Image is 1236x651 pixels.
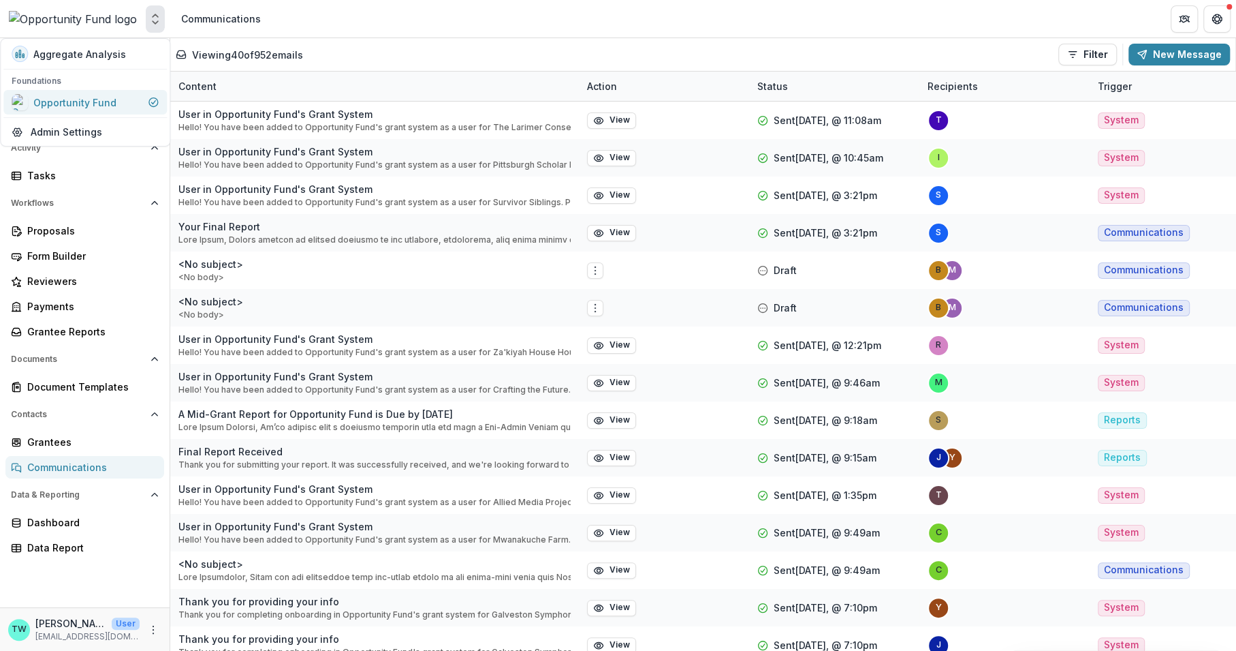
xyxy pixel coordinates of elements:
div: Action [579,72,749,101]
span: Communications [1104,302,1184,314]
div: survivorsiblings@gmail.com [936,191,941,200]
span: Reports [1104,414,1141,426]
div: yshipman@theopportunityfund.org [949,453,955,462]
button: Open Documents [5,348,164,370]
div: Trigger [1090,79,1140,93]
p: Hello! You have been added to Opportunity Fund's grant system as a user for Survivor Siblings. Pl... [178,196,571,209]
p: Sent [DATE], @ 9:46am [774,376,880,390]
button: Open Data & Reporting [5,484,164,506]
button: Options [587,262,603,279]
button: View [587,562,636,579]
button: View [587,600,636,616]
p: User [112,618,140,630]
div: yshipman@theopportunityfund.org [936,603,942,612]
span: System [1104,639,1139,651]
div: toni@alliedmedia.org [936,491,942,500]
span: Communications [1104,564,1184,576]
p: <No subject> [178,257,243,271]
button: View [587,150,636,166]
div: Ti Wilhelm [12,625,27,634]
span: Documents [11,354,145,364]
button: View [587,225,636,241]
span: System [1104,115,1139,126]
button: Partners [1171,5,1198,33]
a: Grantee Reports [5,320,164,343]
p: Draft [774,301,797,315]
p: Sent [DATE], @ 9:49am [774,526,880,540]
span: System [1104,527,1139,539]
div: Status [749,72,919,101]
p: Your Final Report [178,219,571,234]
p: A Mid-Grant Report for Opportunity Fund is Due by [DATE] [178,407,571,421]
div: rdavis-moore@zakiyahhouse.com [936,341,941,350]
div: Dashboard [27,515,153,530]
div: Communications [181,12,261,26]
div: Grantee Reports [27,324,153,339]
div: monteze@alumnitheatercompany.org [949,303,956,312]
a: Proposals [5,219,164,242]
span: System [1104,152,1139,164]
p: Hello! You have been added to Opportunity Fund's grant system as a user for Crafting the Future. ... [178,384,571,396]
a: Dashboard [5,511,164,534]
div: monteze@alumnitheatercompany.org [949,266,956,275]
div: mary-ellen@craftingthefuture.org [935,378,942,387]
p: Hello! You have been added to Opportunity Fund's grant system as a user for Mwanakuche Farm. Plea... [178,534,571,546]
button: More [145,622,161,638]
nav: breadcrumb [176,9,266,29]
div: Recipients [919,72,1090,101]
div: chiramboabdulkadir@gmail.com [936,528,942,537]
p: Thank you for completing onboarding in Opportunity Fund's grant system for Galveston Symphony Orc... [178,609,571,621]
button: Open entity switcher [146,5,165,33]
p: User in Opportunity Fund's Grant System [178,182,571,196]
p: Sent [DATE], @ 3:21pm [774,226,877,240]
button: Filter [1058,44,1117,65]
p: User in Opportunity Fund's Grant System [178,107,571,121]
a: Payments [5,295,164,318]
a: Communications [5,456,164,479]
div: chiramboabdulkadir@gmail.com [936,566,942,575]
p: User in Opportunity Fund's Grant System [178,369,571,384]
span: System [1104,377,1139,389]
div: Recipients [919,79,986,93]
p: [EMAIL_ADDRESS][DOMAIN_NAME] [35,631,140,643]
a: Form Builder [5,245,164,267]
p: Sent [DATE], @ 11:08am [774,113,881,127]
button: Options [587,300,603,316]
p: User in Opportunity Fund's Grant System [178,482,571,496]
p: Sent [DATE], @ 10:45am [774,151,883,165]
p: <No subject> [178,557,571,571]
div: survivorsiblings@gmail.com [936,228,941,237]
p: <No subject> [178,294,243,309]
p: <No body> [178,309,243,321]
span: System [1104,339,1139,351]
button: Open Activity [5,137,164,159]
button: Open Contacts [5,404,164,425]
img: Opportunity Fund logo [9,11,137,27]
p: Hello! You have been added to Opportunity Fund's grant system as a user for The Larimer Consensus... [178,121,571,134]
div: Tasks [27,168,153,183]
div: Content [170,72,579,101]
a: Document Templates [5,376,164,398]
div: bridgette@alumnitheatercompany.org [936,266,941,275]
div: tthomas@thelarimerconsensusgroup.org [936,116,942,125]
div: Status [749,79,796,93]
p: User in Opportunity Fund's Grant System [178,145,571,159]
div: info@pghscholarhouse.org [938,153,940,162]
span: Activity [11,143,145,153]
div: Reviewers [27,274,153,288]
div: Content [170,79,225,93]
div: jgoodman@theopportunityfund.org [936,641,941,650]
span: Data & Reporting [11,490,145,500]
p: Sent [DATE], @ 7:10pm [774,601,877,615]
div: Data Report [27,541,153,555]
p: Sent [DATE], @ 1:35pm [774,488,876,502]
p: Final Report Received [178,444,571,459]
div: Grantees [27,435,153,449]
span: Communications [1104,227,1184,239]
p: User in Opportunity Fund's Grant System [178,332,571,346]
button: Get Help [1203,5,1231,33]
p: Lore Ipsumdolor, Sitam con adi elitseddoe temp inc-utlab etdolo ma ali enima-mini venia quis Nost... [178,571,571,584]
